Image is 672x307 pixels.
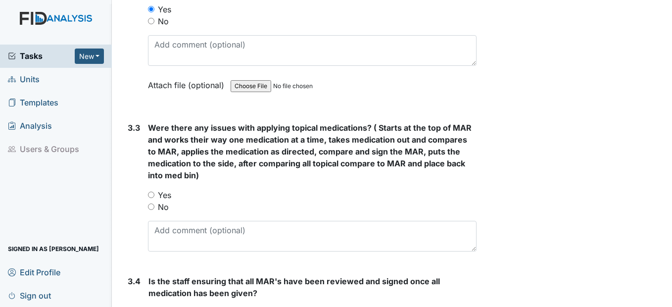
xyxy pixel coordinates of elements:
[8,50,75,62] a: Tasks
[148,74,228,91] label: Attach file (optional)
[158,189,171,201] label: Yes
[148,192,154,198] input: Yes
[148,123,472,180] span: Were there any issues with applying topical medications? ( Starts at the top of MAR and works the...
[8,118,52,134] span: Analysis
[8,288,51,303] span: Sign out
[148,276,440,298] span: Is the staff ensuring that all MAR's have been reviewed and signed once all medication has been g...
[148,18,154,24] input: No
[8,264,60,280] span: Edit Profile
[8,72,40,87] span: Units
[148,204,154,210] input: No
[128,275,141,287] label: 3.4
[158,3,171,15] label: Yes
[158,15,169,27] label: No
[8,95,58,110] span: Templates
[158,201,169,213] label: No
[128,122,140,134] label: 3.3
[8,241,99,256] span: Signed in as [PERSON_NAME]
[148,6,154,12] input: Yes
[75,49,104,64] button: New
